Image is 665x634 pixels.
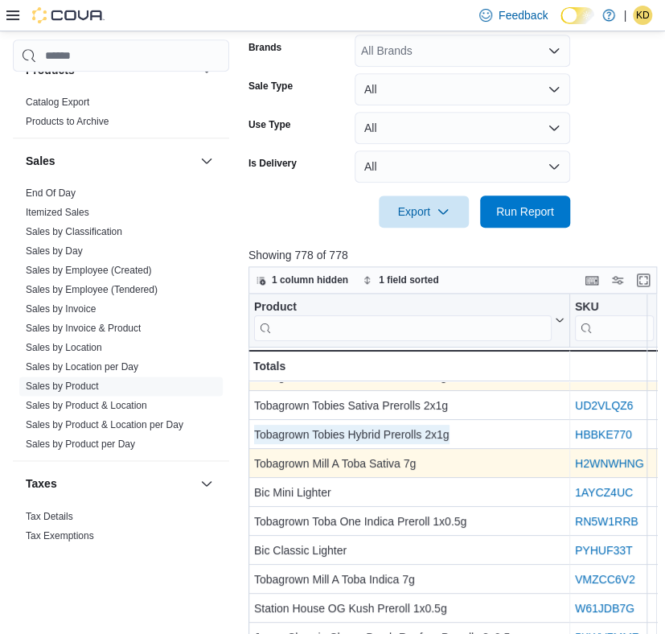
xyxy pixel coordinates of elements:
[575,300,654,341] div: SKU URL
[480,196,570,228] button: Run Report
[26,381,99,393] a: Sales by Product
[356,270,445,290] button: 1 field sorted
[248,157,297,170] label: Is Delivery
[254,300,552,315] div: Product
[254,599,564,619] div: Station House OG Kush Preroll 1x0.5g
[254,455,564,474] div: Tobagrown Mill A Toba Sativa 7g
[26,303,96,316] span: Sales by Invoice
[248,118,290,131] label: Use Type
[26,420,183,431] a: Sales by Product & Location per Day
[26,154,194,170] button: Sales
[254,300,552,341] div: Product
[26,208,89,219] a: Itemized Sales
[634,270,653,290] button: Enter fullscreen
[13,184,229,461] div: Sales
[26,285,158,296] a: Sales by Employee (Tendered)
[575,603,634,615] a: W61JDB7G
[26,439,135,451] a: Sales by Product per Day
[26,362,138,373] a: Sales by Location per Day
[575,400,633,413] a: UD2VLQZ6
[197,475,216,494] button: Taxes
[248,80,293,93] label: Sale Type
[548,44,560,57] button: Open list of options
[26,400,147,413] span: Sales by Product & Location
[26,343,102,354] a: Sales by Location
[254,513,564,532] div: Tobagrown Toba One Indica Preroll 1x0.5g
[254,484,564,503] div: Bic Mini Lighter
[248,247,662,263] p: Showing 778 of 778
[26,226,122,239] span: Sales by Classification
[26,342,102,355] span: Sales by Location
[26,530,94,541] a: Tax Exemptions
[575,487,633,500] a: 1AYCZ4UC
[13,507,229,552] div: Taxes
[560,7,594,24] input: Dark Mode
[254,300,564,341] button: Product
[388,196,459,228] span: Export
[26,154,55,170] h3: Sales
[26,323,141,335] a: Sales by Invoice & Product
[633,6,652,25] div: Kamiele Dziadek
[26,116,109,129] span: Products to Archive
[26,266,152,277] a: Sales by Employee (Created)
[575,516,638,529] a: RN5W1RRB
[582,270,601,290] button: Keyboard shortcuts
[13,93,229,138] div: Products
[26,245,83,258] span: Sales by Day
[26,419,183,432] span: Sales by Product & Location per Day
[26,227,122,238] a: Sales by Classification
[32,7,105,23] img: Cova
[26,511,73,522] a: Tax Details
[26,304,96,315] a: Sales by Invoice
[197,152,216,171] button: Sales
[355,112,570,144] button: All
[379,196,469,228] button: Export
[254,397,564,416] div: Tobagrown Tobies Sativa Prerolls 2x1g
[26,117,109,128] a: Products to Archive
[254,570,564,590] div: Tobagrown Mill A Toba Indica 7g
[26,187,76,200] span: End Of Day
[26,246,83,257] a: Sales by Day
[26,529,94,542] span: Tax Exemptions
[623,6,626,25] p: |
[26,510,73,523] span: Tax Details
[254,541,564,561] div: Bic Classic Lighter
[249,270,355,290] button: 1 column hidden
[499,7,548,23] span: Feedback
[248,41,281,54] label: Brands
[575,429,632,442] a: HBBKE770
[26,207,89,220] span: Itemized Sales
[355,73,570,105] button: All
[26,476,57,492] h3: Taxes
[608,270,627,290] button: Display options
[379,274,439,286] span: 1 field sorted
[253,356,564,376] div: Totals
[575,300,654,315] div: SKU
[254,426,564,445] div: Tobagrown Tobies Hybrid Prerolls 2x1g
[355,150,570,183] button: All
[496,204,554,220] span: Run Report
[26,323,141,336] span: Sales by Invoice & Product
[26,284,158,297] span: Sales by Employee (Tendered)
[636,6,650,25] span: KD
[575,458,644,471] a: H2WNWHNG
[26,476,194,492] button: Taxes
[575,574,635,587] a: VMZCC6V2
[26,361,138,374] span: Sales by Location per Day
[26,265,152,278] span: Sales by Employee (Created)
[272,274,348,286] span: 1 column hidden
[26,188,76,200] a: End Of Day
[560,24,561,25] span: Dark Mode
[26,401,147,412] a: Sales by Product & Location
[26,97,89,109] a: Catalog Export
[575,545,633,558] a: PYHUF33T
